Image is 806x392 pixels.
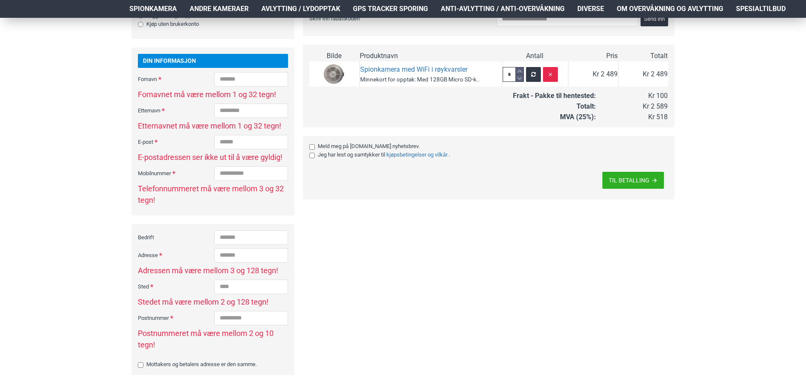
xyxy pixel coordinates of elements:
[309,153,315,158] input: Jeg har lest og samtykker tilKjøpsbetingelser og vilkår.
[360,65,467,75] a: Spionkamera med WiFi i røykvarsler
[360,76,480,83] small: Minnekort for opptak: Med 128GB Micro SD-k..
[138,183,288,206] span: Telefonnummeret må være mellom 3 og 32 tegn!
[596,112,668,123] td: Kr 518
[138,296,288,308] span: Stedet må være mellom 2 og 128 tegn!
[359,51,502,62] td: Produktnavn
[138,20,199,28] label: Kjøp uten brukerkonto
[138,104,214,117] label: Etternavn
[309,144,315,150] input: Meld meg på [DOMAIN_NAME] nyhetsbrev.
[641,11,668,26] button: Send inn
[602,172,664,189] button: TIL BETALLING
[309,151,662,159] label: Jeg har lest og samtykker til .
[513,92,596,100] strong: Frakt - Pakke til hentested:
[138,54,288,68] div: Din informasjon
[441,4,565,14] span: Anti-avlytting / Anti-overvåkning
[129,4,177,14] span: Spionkamera
[138,120,288,132] span: Etternavnet må være mellom 1 og 32 tegn!
[644,16,665,22] span: Send inn
[138,362,143,368] input: Mottakers og betalers adresse er den samme.
[138,135,214,148] label: E-post
[309,142,662,151] label: Meld meg på [DOMAIN_NAME] nyhetsbrev.
[618,51,668,62] td: Totalt
[353,4,428,14] span: GPS Tracker Sporing
[138,89,288,100] span: Fornavnet må være mellom 1 og 32 tegn!
[568,51,618,62] td: Pris
[138,230,214,244] label: Bedrift
[596,91,668,101] td: Kr 100
[560,113,596,121] strong: MVA (25%):
[568,62,618,88] td: Kr 2 489
[577,4,604,14] span: Diverse
[138,248,214,262] label: Adresse
[190,4,249,14] span: Andre kameraer
[309,51,359,62] td: Bilde
[618,62,668,88] td: Kr 2 489
[386,151,448,158] b: Kjøpsbetingelser og vilkår
[138,360,257,369] label: Mottakers og betalers adresse er den samme.
[138,151,288,163] span: E-postadressen ser ikke ut til å være gyldig!
[736,4,786,14] span: Spesialtilbud
[385,151,449,159] a: Kjøpsbetingelser og vilkår
[322,62,347,87] img: Spionkamera med WiFi i røykvarsler
[577,102,596,110] strong: Totalt:
[138,328,288,350] span: Postnummeret må være mellom 2 og 10 tegn!
[309,11,415,25] label: Skriv inn rabattkoden
[502,51,568,62] td: Antall
[596,101,668,112] td: Kr 2 589
[138,265,288,276] span: Adressen må være mellom 3 og 128 tegn!
[261,4,340,14] span: Avlytting / Lydopptak
[138,72,214,86] label: Fornavn
[138,311,214,325] label: Postnummer
[609,177,649,183] span: TIL BETALLING
[617,4,723,14] span: Om overvåkning og avlytting
[138,280,214,293] label: Sted
[138,22,143,27] input: Kjøp uten brukerkonto
[138,166,214,180] label: Mobilnummer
